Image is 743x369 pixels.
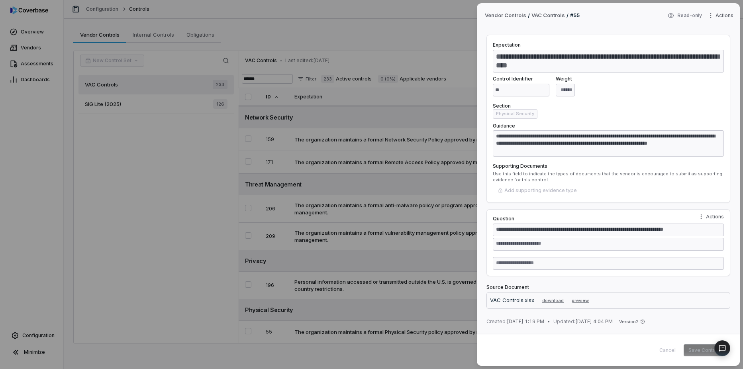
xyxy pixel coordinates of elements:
p: VAC Controls.xlsx [490,296,534,304]
span: [DATE] 4:04 PM [553,318,613,325]
span: # 55 [570,12,580,18]
span: • [547,318,550,325]
p: / [528,12,530,19]
p: / [567,12,569,19]
label: Source Document [486,284,730,290]
span: [DATE] 1:19 PM [486,318,544,325]
button: download [539,296,567,305]
button: preview [572,296,589,305]
span: Updated: [553,318,575,324]
span: Created: [486,318,507,324]
label: Control Identifier [493,76,549,82]
label: Question [493,216,724,222]
button: More actions [705,10,738,22]
div: Use this field to indicate the types of documents that the vendor is encouraged to submit as supp... [493,171,724,183]
a: VAC Controls [531,12,565,20]
label: Guidance [493,123,515,129]
label: Weight [556,76,575,82]
span: Vendor Controls [485,12,526,20]
button: Version2 [616,317,648,326]
label: Expectation [493,42,521,48]
label: Supporting Documents [493,163,724,169]
div: Read-only [668,12,702,19]
button: Question actions [693,211,729,223]
label: Section [493,103,724,109]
